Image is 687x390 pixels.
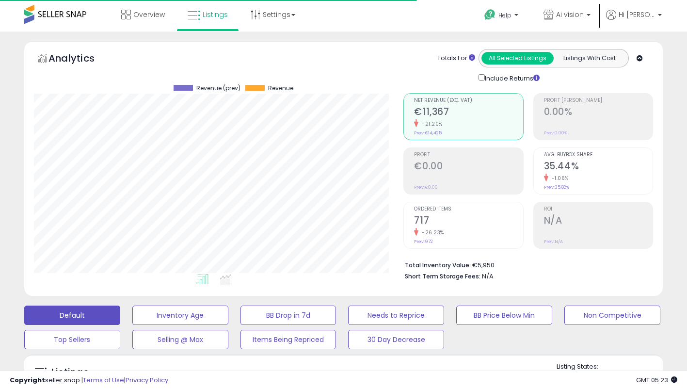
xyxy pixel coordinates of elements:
[544,106,653,119] h2: 0.00%
[348,330,444,349] button: 30 Day Decrease
[48,51,113,67] h5: Analytics
[405,259,646,270] li: €5,950
[544,239,563,244] small: Prev: N/A
[83,375,124,385] a: Terms of Use
[414,215,523,228] h2: 717
[481,52,554,65] button: All Selected Listings
[51,366,89,379] h5: Listings
[619,10,655,19] span: Hi [PERSON_NAME]
[24,306,120,325] button: Default
[544,161,653,174] h2: 35.44%
[414,98,523,103] span: Net Revenue (Exc. VAT)
[636,375,677,385] span: 2025-08-13 05:23 GMT
[203,10,228,19] span: Listings
[196,85,240,92] span: Revenue (prev)
[414,184,438,190] small: Prev: €0.00
[132,306,228,325] button: Inventory Age
[484,9,496,21] i: Get Help
[471,72,551,83] div: Include Returns
[544,152,653,158] span: Avg. Buybox Share
[414,207,523,212] span: Ordered Items
[240,330,336,349] button: Items Being Repriced
[348,306,444,325] button: Needs to Reprice
[240,306,336,325] button: BB Drop in 7d
[268,85,293,92] span: Revenue
[414,161,523,174] h2: €0.00
[418,229,444,236] small: -26.23%
[544,130,567,136] small: Prev: 0.00%
[414,106,523,119] h2: €11,367
[548,175,569,182] small: -1.06%
[24,330,120,349] button: Top Sellers
[414,130,442,136] small: Prev: €14,425
[606,10,662,32] a: Hi [PERSON_NAME]
[482,272,494,281] span: N/A
[544,184,569,190] small: Prev: 35.82%
[133,10,165,19] span: Overview
[544,215,653,228] h2: N/A
[418,120,443,128] small: -21.20%
[477,1,528,32] a: Help
[544,98,653,103] span: Profit [PERSON_NAME]
[10,376,168,385] div: seller snap | |
[405,272,480,280] b: Short Term Storage Fees:
[126,375,168,385] a: Privacy Policy
[414,152,523,158] span: Profit
[544,207,653,212] span: ROI
[405,261,471,269] b: Total Inventory Value:
[10,375,45,385] strong: Copyright
[437,54,475,63] div: Totals For
[564,306,660,325] button: Non Competitive
[556,10,584,19] span: Ai vision
[553,52,625,65] button: Listings With Cost
[132,330,228,349] button: Selling @ Max
[498,11,511,19] span: Help
[557,362,663,372] p: Listing States:
[414,239,433,244] small: Prev: 972
[456,306,552,325] button: BB Price Below Min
